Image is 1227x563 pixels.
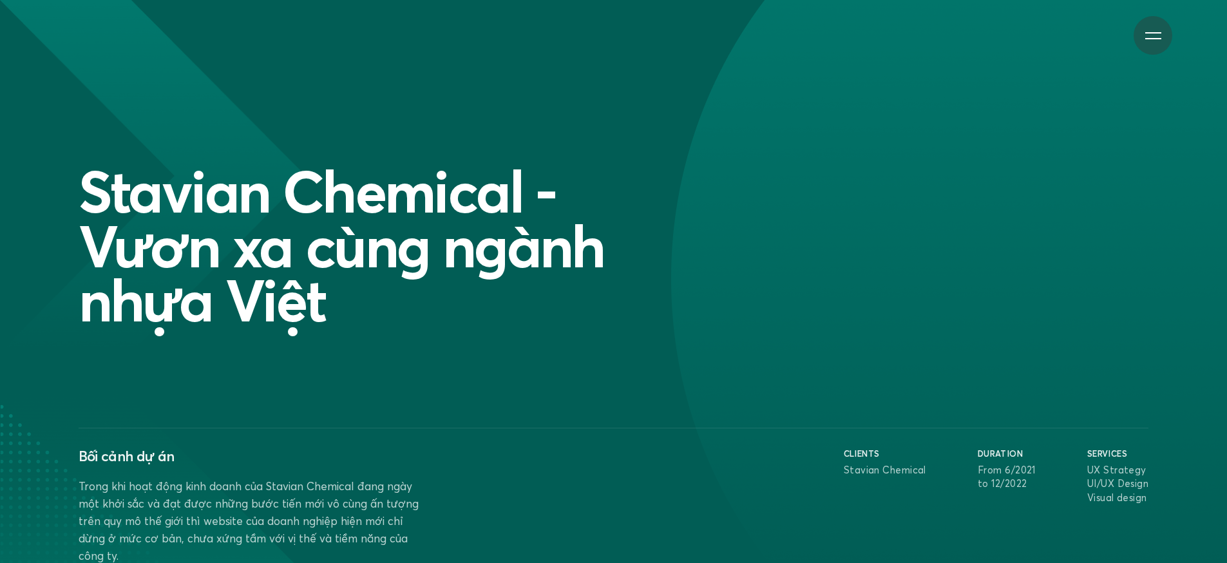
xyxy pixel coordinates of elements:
[844,448,926,460] span: CLIENTS
[844,463,926,477] p: Stavian Chemical
[1087,463,1148,505] p: UX Strategy UI/UX Design Visual design
[79,448,427,464] h2: Bối cảnh dự án
[1087,448,1148,460] span: SERVICES
[978,463,1036,491] p: From 6/2021 to 12/2022
[978,448,1036,460] span: DURATION
[79,164,698,328] h1: Stavian Chemical - Vươn xa cùng ngành nhựa Việt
